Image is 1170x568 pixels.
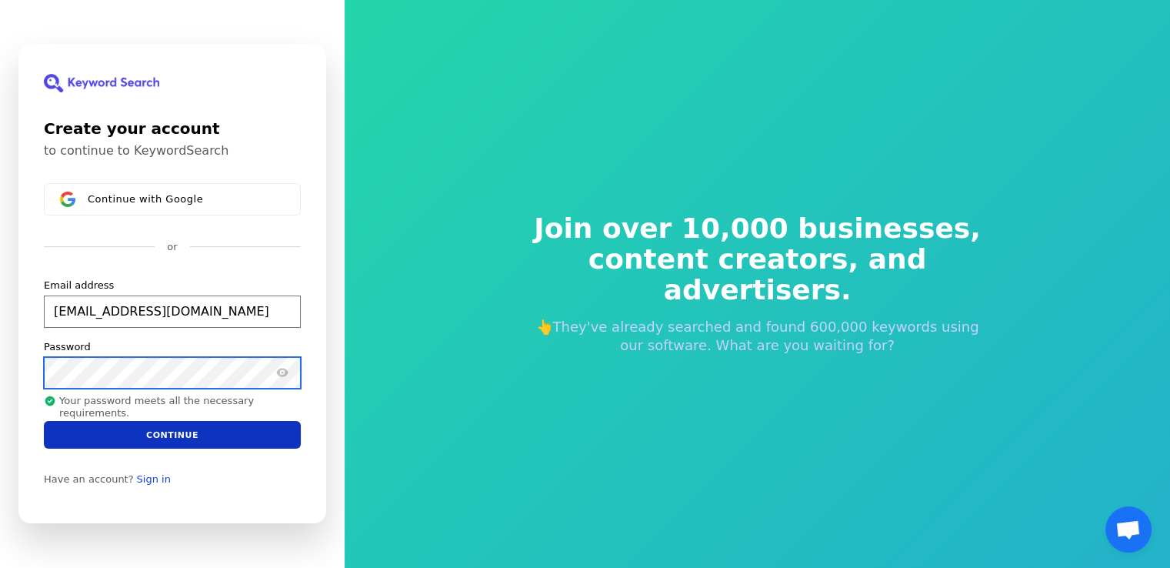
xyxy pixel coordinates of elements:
label: Password [44,340,91,354]
h1: Create your account [44,117,301,140]
p: Your password meets all the necessary requirements. [44,395,301,420]
a: Open chat [1105,506,1152,553]
button: Show password [273,364,292,383]
span: Continue with Google [88,193,203,205]
img: Sign in with Google [60,192,75,207]
p: 👆They've already searched and found 600,000 keywords using our software. What are you waiting for? [524,318,992,355]
button: Continue [44,421,301,449]
img: KeywordSearch [44,74,159,92]
p: or [167,240,177,254]
button: Sign in with GoogleContinue with Google [44,183,301,216]
span: Join over 10,000 businesses, [524,213,992,244]
p: to continue to KeywordSearch [44,143,301,159]
span: Have an account? [44,473,134,486]
span: content creators, and advertisers. [524,244,992,306]
label: Email address [44,279,114,292]
a: Sign in [137,473,171,486]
